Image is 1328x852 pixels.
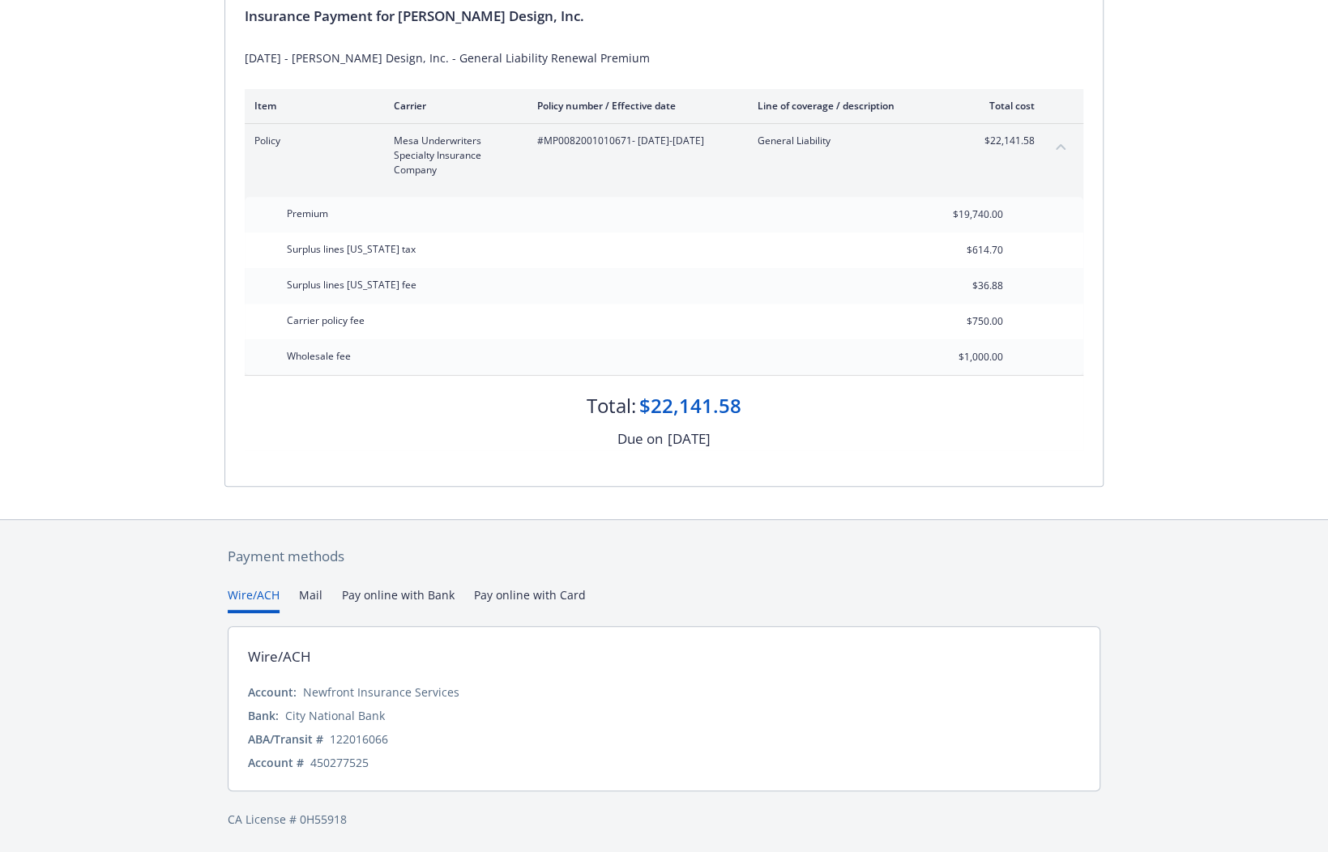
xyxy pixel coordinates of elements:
[254,99,368,113] div: Item
[587,392,636,420] div: Total:
[537,134,732,148] span: #MP0082001010671 - [DATE]-[DATE]
[254,134,368,148] span: Policy
[248,754,304,771] div: Account #
[287,349,351,363] span: Wholesale fee
[287,313,365,327] span: Carrier policy fee
[668,428,711,449] div: [DATE]
[907,309,1013,334] input: 0.00
[299,586,322,613] button: Mail
[537,99,732,113] div: Policy number / Effective date
[342,586,455,613] button: Pay online with Bank
[639,392,741,420] div: $22,141.58
[907,202,1013,227] input: 0.00
[248,731,323,748] div: ABA/Transit #
[248,684,297,701] div: Account:
[287,207,328,220] span: Premium
[394,99,511,113] div: Carrier
[758,134,948,148] span: General Liability
[285,707,385,724] div: City National Bank
[474,586,586,613] button: Pay online with Card
[974,134,1035,148] span: $22,141.58
[974,99,1035,113] div: Total cost
[617,428,663,449] div: Due on
[245,49,1083,66] div: [DATE] - [PERSON_NAME] Design, Inc. - General Liability Renewal Premium
[248,707,279,724] div: Bank:
[330,731,388,748] div: 122016066
[907,345,1013,369] input: 0.00
[394,134,511,177] span: Mesa Underwriters Specialty Insurance Company
[303,684,459,701] div: Newfront Insurance Services
[907,238,1013,262] input: 0.00
[228,546,1100,567] div: Payment methods
[228,811,1100,828] div: CA License # 0H55918
[245,6,1083,27] div: Insurance Payment for [PERSON_NAME] Design, Inc.
[758,99,948,113] div: Line of coverage / description
[245,124,1083,187] div: PolicyMesa Underwriters Specialty Insurance Company#MP0082001010671- [DATE]-[DATE]General Liabili...
[228,586,280,613] button: Wire/ACH
[907,274,1013,298] input: 0.00
[287,278,416,292] span: Surplus lines [US_STATE] fee
[310,754,369,771] div: 450277525
[248,646,311,667] div: Wire/ACH
[1048,134,1074,160] button: collapse content
[287,242,416,256] span: Surplus lines [US_STATE] tax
